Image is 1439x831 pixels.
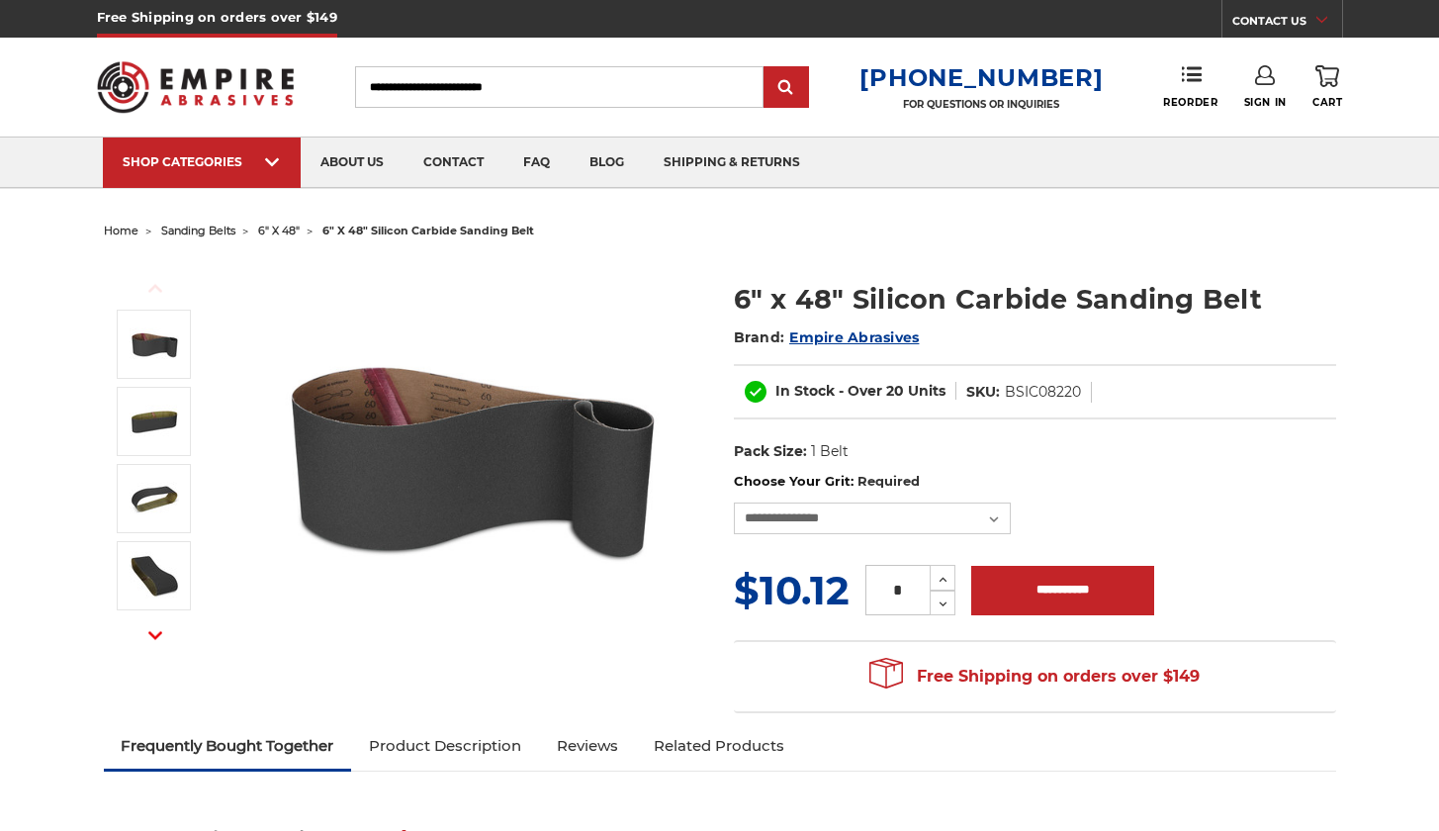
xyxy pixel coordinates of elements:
a: blog [570,138,644,188]
label: Choose Your Grit: [734,472,1336,492]
span: 6" x 48" silicon carbide sanding belt [322,224,534,237]
span: Cart [1312,96,1342,109]
div: SHOP CATEGORIES [123,154,281,169]
img: 6" x 48" Silicon Carbide File Belt [273,259,669,655]
span: Free Shipping on orders over $149 [869,657,1200,696]
a: Reviews [539,724,636,768]
img: 6" x 48" Silicon Carbide Sanding Belt [130,397,179,446]
p: FOR QUESTIONS OR INQUIRIES [859,98,1103,111]
img: 6" x 48" Silicon Carbide File Belt [130,320,179,369]
img: Empire Abrasives [97,48,295,126]
a: Product Description [351,724,539,768]
input: Submit [766,68,806,108]
span: Brand: [734,328,785,346]
a: faq [503,138,570,188]
span: $10.12 [734,566,850,614]
a: [PHONE_NUMBER] [859,63,1103,92]
a: sanding belts [161,224,235,237]
span: Sign In [1244,96,1287,109]
span: Reorder [1163,96,1217,109]
a: Related Products [636,724,802,768]
a: Reorder [1163,65,1217,108]
span: 20 [886,382,904,400]
dt: SKU: [966,382,1000,403]
a: about us [301,138,404,188]
dd: 1 Belt [811,441,849,462]
dd: BSIC08220 [1005,382,1081,403]
a: Cart [1312,65,1342,109]
img: 6" x 48" Sanding Belt SC [130,474,179,523]
a: shipping & returns [644,138,820,188]
span: In Stock [775,382,835,400]
a: 6" x 48" [258,224,300,237]
button: Next [132,614,179,657]
a: contact [404,138,503,188]
a: home [104,224,138,237]
h1: 6" x 48" Silicon Carbide Sanding Belt [734,280,1336,319]
span: Units [908,382,945,400]
small: Required [857,473,920,489]
a: Frequently Bought Together [104,724,352,768]
button: Previous [132,267,179,310]
img: 6" x 48" - Silicon Carbide Sanding Belt [130,551,179,600]
a: Empire Abrasives [789,328,919,346]
dt: Pack Size: [734,441,807,462]
span: - Over [839,382,882,400]
a: CONTACT US [1232,10,1342,38]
